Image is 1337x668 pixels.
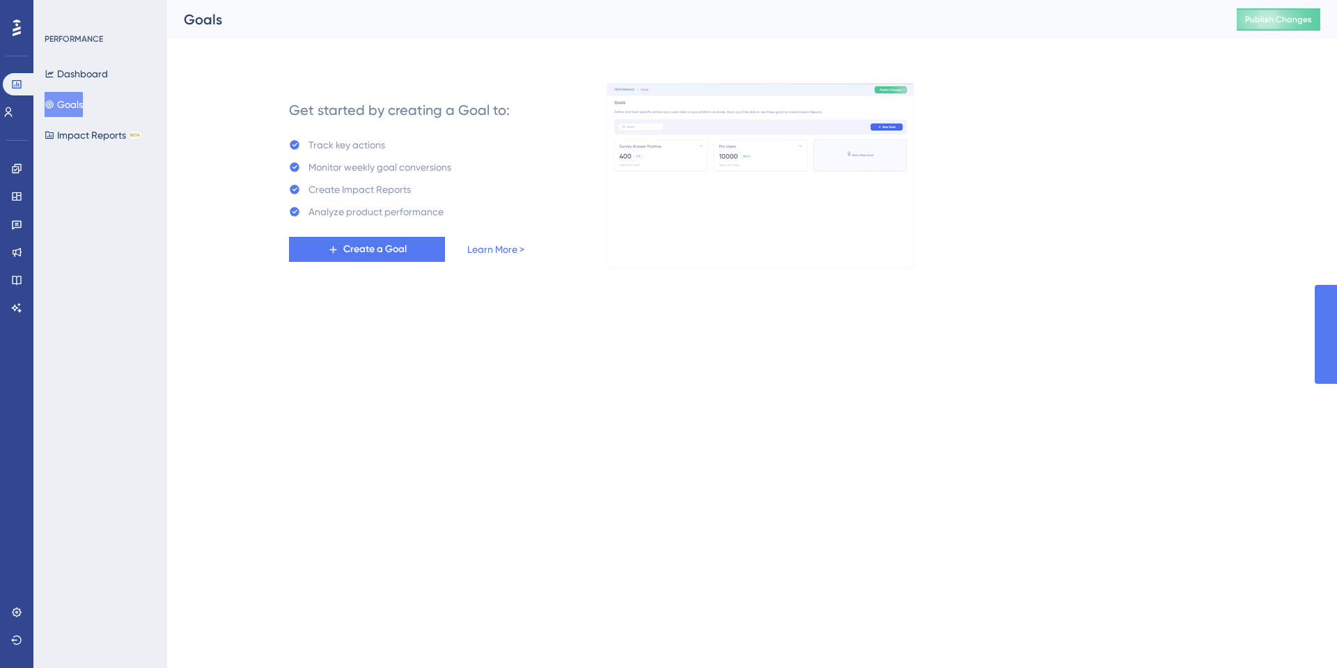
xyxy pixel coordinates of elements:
div: Track key actions [308,137,385,153]
div: Analyze product performance [308,203,444,220]
img: 4ba7ac607e596fd2f9ec34f7978dce69.gif [607,83,914,268]
div: PERFORMANCE [45,33,103,45]
div: Goals [184,10,1202,29]
button: Dashboard [45,61,108,86]
div: BETA [129,132,141,139]
button: Create a Goal [289,237,445,262]
iframe: UserGuiding AI Assistant Launcher [1279,613,1320,655]
a: Learn More > [467,241,524,258]
span: Create a Goal [343,241,407,258]
button: Goals [45,92,83,117]
button: Impact ReportsBETA [45,123,141,148]
button: Publish Changes [1237,8,1320,31]
div: Get started by creating a Goal to: [289,100,510,120]
div: Monitor weekly goal conversions [308,159,451,176]
div: Create Impact Reports [308,181,411,198]
span: Publish Changes [1245,14,1312,25]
